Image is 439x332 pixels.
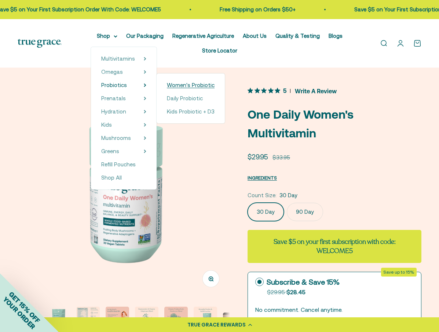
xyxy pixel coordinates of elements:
strong: Save $5 on your first subscription with code: WELCOME5 [274,237,396,255]
span: Greens [101,148,119,154]
legend: Count Size: [248,191,277,200]
span: 30 Day [279,191,297,200]
summary: Multivitamins [101,54,146,63]
a: Shop All [101,173,146,182]
a: Multivitamins [101,54,135,63]
a: Prenatals [101,94,126,103]
a: Our Packaging [126,33,164,39]
span: Probiotics [101,82,127,88]
img: We select ingredients that play a concrete role in true health, and we include them at effective ... [18,85,230,298]
img: We select ingredients that play a concrete role in true health, and we include them at effective ... [76,307,100,330]
a: Hydration [101,107,126,116]
summary: Probiotics [101,81,146,90]
a: Kids [101,120,112,129]
a: Store Locator [202,47,237,54]
img: - 1200IU of Vitamin D3 from Lichen and 60 mcg of Vitamin K2 from Mena-Q7 - Regenerative & organic... [106,307,129,330]
div: TRUE GRACE REWARDS [187,321,246,329]
summary: Prenatals [101,94,146,103]
a: Kids Probiotic + D3 [167,107,215,116]
span: Women's Probiotic [167,82,215,88]
span: Prenatals [101,95,126,101]
summary: Mushrooms [101,134,146,142]
span: Refill Pouches [101,161,136,167]
img: We select ingredients that play a concrete role in true health, and we include them at effective ... [47,307,70,330]
span: Hydration [101,108,126,115]
span: Kids Probiotic + D3 [167,108,215,115]
span: Mushrooms [101,135,131,141]
compare-at-price: $33.95 [272,153,290,162]
img: Holy Basil and Ashwagandha are Ayurvedic herbs known as "adaptogens." They support overall health... [135,307,158,330]
summary: Omegas [101,68,146,76]
summary: Shop [97,32,117,40]
span: GET 15% OFF [7,290,41,324]
span: Kids [101,122,112,128]
a: Daily Probiotic [167,94,215,103]
a: Mushrooms [101,134,131,142]
a: Free Shipping on Orders $50+ [218,6,294,12]
button: 5 out 5 stars rating in total 4 reviews. Jump to reviews. [248,85,337,96]
span: Daily Probiotic [167,95,203,101]
a: Regenerative Agriculture [172,33,234,39]
span: Write A Review [295,85,337,96]
p: One Daily Women's Multivitamin [248,105,421,142]
span: INGREDIENTS [248,175,277,181]
a: Women's Probiotic [167,81,215,90]
sale-price: $29.95 [248,151,268,162]
a: Omegas [101,68,123,76]
span: Omegas [101,69,123,75]
a: About Us [243,33,267,39]
span: YOUR ORDER [1,295,37,331]
span: Multivitamins [101,55,135,62]
img: Reighi supports healthy aging.* Cordyceps support endurance.* Our extracts come exclusively from ... [164,307,188,330]
a: Quality & Testing [275,33,320,39]
a: Probiotics [101,81,127,90]
img: When you opt for our refill pouches instead of buying a whole new bottle every time you buy suppl... [194,307,217,330]
button: INGREDIENTS [248,173,277,182]
summary: Kids [101,120,146,129]
span: 5 [283,86,286,94]
a: Refill Pouches [101,160,146,169]
summary: Hydration [101,107,146,116]
summary: Greens [101,147,146,156]
a: Greens [101,147,119,156]
span: Shop All [101,174,122,181]
a: Blogs [329,33,343,39]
